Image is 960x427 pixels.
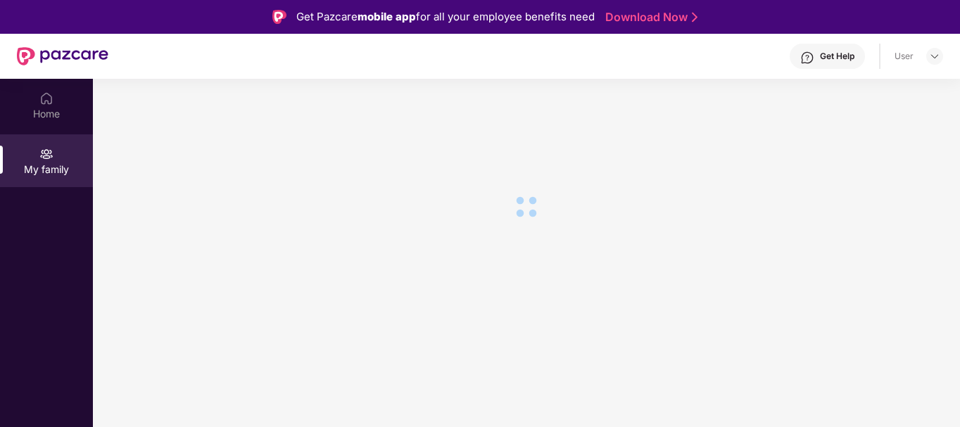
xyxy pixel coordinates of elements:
[820,51,854,62] div: Get Help
[39,147,53,161] img: svg+xml;base64,PHN2ZyB3aWR0aD0iMjAiIGhlaWdodD0iMjAiIHZpZXdCb3g9IjAgMCAyMCAyMCIgZmlsbD0ibm9uZSIgeG...
[296,8,595,25] div: Get Pazcare for all your employee benefits need
[605,10,693,25] a: Download Now
[800,51,814,65] img: svg+xml;base64,PHN2ZyBpZD0iSGVscC0zMngzMiIgeG1sbnM9Imh0dHA6Ly93d3cudzMub3JnLzIwMDAvc3ZnIiB3aWR0aD...
[692,10,697,25] img: Stroke
[929,51,940,62] img: svg+xml;base64,PHN2ZyBpZD0iRHJvcGRvd24tMzJ4MzIiIHhtbG5zPSJodHRwOi8vd3d3LnczLm9yZy8yMDAwL3N2ZyIgd2...
[272,10,286,24] img: Logo
[358,10,416,23] strong: mobile app
[17,47,108,65] img: New Pazcare Logo
[895,51,914,62] div: User
[39,91,53,106] img: svg+xml;base64,PHN2ZyBpZD0iSG9tZSIgeG1sbnM9Imh0dHA6Ly93d3cudzMub3JnLzIwMDAvc3ZnIiB3aWR0aD0iMjAiIG...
